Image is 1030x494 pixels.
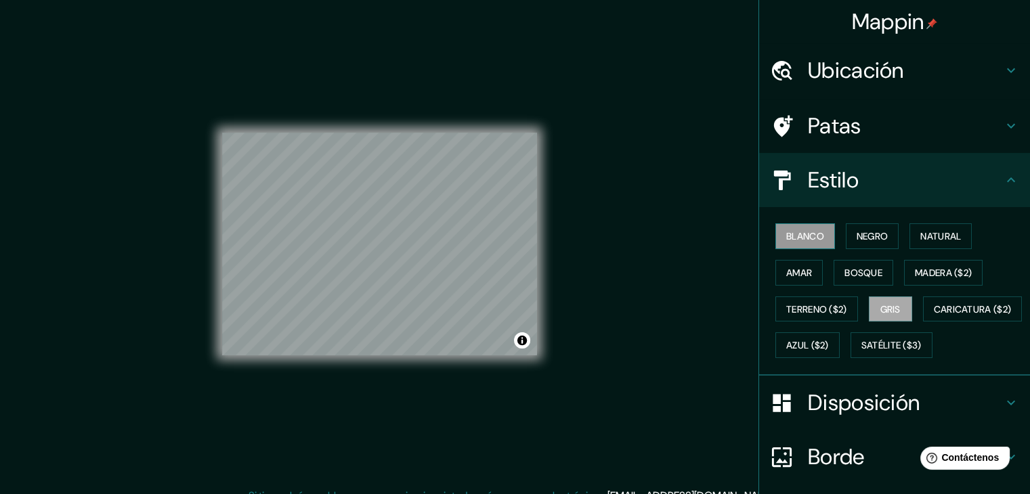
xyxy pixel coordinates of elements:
font: Madera ($2) [915,267,972,279]
button: Activar o desactivar atribución [514,332,530,349]
div: Ubicación [759,43,1030,97]
font: Estilo [808,166,859,194]
button: Terreno ($2) [775,296,858,322]
font: Patas [808,112,861,140]
button: Satélite ($3) [851,332,932,358]
font: Ubicación [808,56,904,85]
font: Borde [808,443,865,471]
img: pin-icon.png [926,18,937,29]
button: Caricatura ($2) [923,296,1023,322]
iframe: Lanzador de widgets de ayuda [909,441,1015,479]
button: Gris [869,296,912,322]
div: Estilo [759,153,1030,207]
button: Madera ($2) [904,260,983,286]
font: Caricatura ($2) [934,303,1012,315]
button: Amar [775,260,823,286]
button: Negro [846,223,899,249]
font: Gris [880,303,901,315]
font: Azul ($2) [786,340,829,352]
font: Negro [857,230,888,242]
font: Mappin [852,7,924,36]
font: Terreno ($2) [786,303,847,315]
canvas: Mapa [222,133,537,355]
button: Azul ($2) [775,332,840,358]
font: Satélite ($3) [861,340,922,352]
button: Bosque [834,260,893,286]
button: Natural [909,223,972,249]
font: Natural [920,230,961,242]
div: Patas [759,99,1030,153]
font: Bosque [844,267,882,279]
font: Disposición [808,388,920,417]
div: Borde [759,430,1030,484]
font: Blanco [786,230,824,242]
div: Disposición [759,376,1030,430]
button: Blanco [775,223,835,249]
font: Amar [786,267,812,279]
